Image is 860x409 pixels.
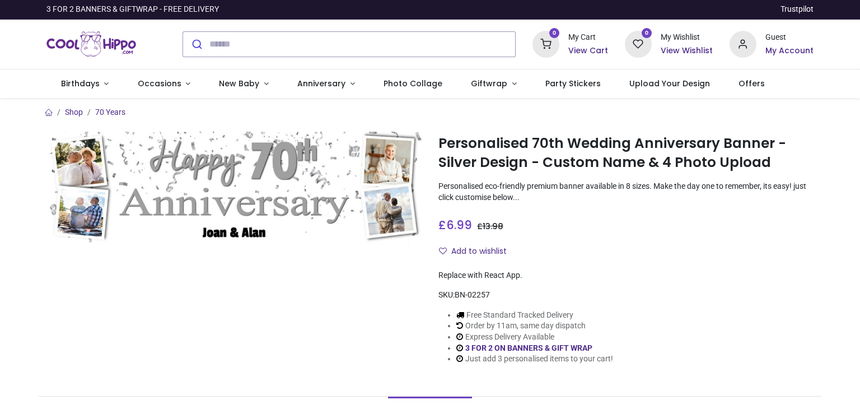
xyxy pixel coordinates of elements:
span: 13.98 [483,221,503,232]
img: Cool Hippo [46,29,136,60]
span: BN-02257 [455,290,490,299]
span: Occasions [138,78,181,89]
h1: Personalised 70th Wedding Anniversary Banner - Silver Design - Custom Name & 4 Photo Upload [438,134,814,173]
sup: 0 [642,28,652,39]
a: View Cart [568,45,608,57]
li: Just add 3 personalised items to your cart! [456,354,613,365]
a: 70 Years [95,108,125,117]
a: Trustpilot [780,4,814,15]
li: Order by 11am, same day dispatch [456,320,613,332]
div: Guest [765,32,814,43]
a: 0 [532,39,559,48]
div: My Wishlist [661,32,713,43]
li: Express Delivery Available [456,332,613,343]
span: £ [438,217,472,233]
a: Shop [65,108,83,117]
button: Add to wishlistAdd to wishlist [438,242,516,261]
span: £ [477,221,503,232]
a: Giftwrap [456,69,531,99]
span: Birthdays [61,78,100,89]
img: Personalised 70th Wedding Anniversary Banner - Silver Design - Custom Name & 4 Photo Upload [46,132,422,244]
span: Giftwrap [471,78,507,89]
div: 3 FOR 2 BANNERS & GIFTWRAP - FREE DELIVERY [46,4,219,15]
sup: 0 [549,28,560,39]
div: My Cart [568,32,608,43]
span: Photo Collage [384,78,442,89]
a: My Account [765,45,814,57]
a: Anniversary [283,69,369,99]
span: Party Stickers [545,78,601,89]
span: Anniversary [297,78,345,89]
span: Offers [739,78,765,89]
span: 6.99 [446,217,472,233]
div: Replace with React App. [438,270,814,281]
a: Birthdays [46,69,123,99]
a: Occasions [123,69,205,99]
a: View Wishlist [661,45,713,57]
i: Add to wishlist [439,247,447,255]
p: Personalised eco-friendly premium banner available in 8 sizes. Make the day one to remember, its ... [438,181,814,203]
button: Submit [183,32,209,57]
span: Upload Your Design [629,78,710,89]
a: New Baby [205,69,283,99]
li: Free Standard Tracked Delivery [456,310,613,321]
div: SKU: [438,290,814,301]
span: New Baby [219,78,259,89]
a: Logo of Cool Hippo [46,29,136,60]
a: 3 FOR 2 ON BANNERS & GIFT WRAP [465,343,592,352]
a: 0 [625,39,652,48]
